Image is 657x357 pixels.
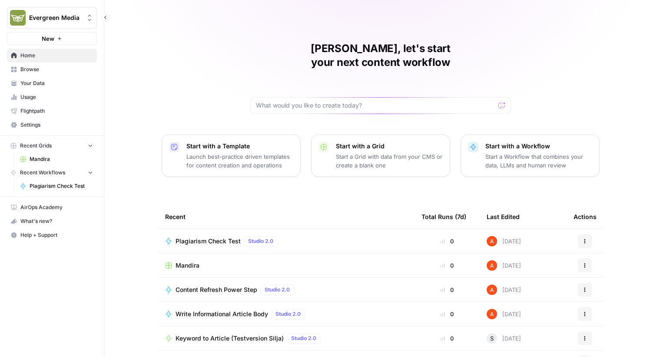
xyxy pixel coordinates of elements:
span: Plagiarism Check Test [176,237,241,246]
div: What's new? [7,215,96,228]
button: Help + Support [7,228,97,242]
a: Browse [7,62,97,76]
span: Studio 2.0 [291,334,316,342]
a: AirOps Academy [7,200,97,214]
p: Start a Grid with data from your CMS or create a blank one [336,152,443,170]
div: Last Edited [487,205,520,229]
a: Usage [7,90,97,104]
h1: [PERSON_NAME], let's start your next content workflow [250,42,511,69]
div: 0 [421,237,473,246]
img: cje7zb9ux0f2nqyv5qqgv3u0jxek [487,285,497,295]
span: Studio 2.0 [275,310,301,318]
span: Studio 2.0 [248,237,273,245]
div: Actions [574,205,597,229]
div: [DATE] [487,333,521,344]
a: Plagiarism Check Test [16,179,97,193]
img: Evergreen Media Logo [10,10,26,26]
div: 0 [421,334,473,343]
a: Mandira [165,261,408,270]
span: S [490,334,494,343]
p: Start with a Grid [336,142,443,151]
p: Start with a Workflow [485,142,592,151]
span: AirOps Academy [20,203,93,211]
span: Recent Workflows [20,169,65,177]
a: Keyword to Article (Testversion Silja)Studio 2.0 [165,333,408,344]
span: Studio 2.0 [265,286,290,294]
span: Evergreen Media [29,13,82,22]
span: Mandira [30,155,93,163]
a: Home [7,49,97,62]
div: Total Runs (7d) [421,205,466,229]
button: Start with a WorkflowStart a Workflow that combines your data, LLMs and human review [461,134,600,177]
span: Plagiarism Check Test [30,182,93,190]
span: Settings [20,121,93,129]
div: [DATE] [487,285,521,295]
button: Recent Grids [7,139,97,152]
span: Help + Support [20,231,93,239]
button: What's new? [7,214,97,228]
p: Start a Workflow that combines your data, LLMs and human review [485,152,592,170]
a: Plagiarism Check TestStudio 2.0 [165,236,408,246]
img: cje7zb9ux0f2nqyv5qqgv3u0jxek [487,309,497,319]
button: Start with a TemplateLaunch best-practice driven templates for content creation and operations [162,134,301,177]
p: Start with a Template [186,142,293,151]
img: cje7zb9ux0f2nqyv5qqgv3u0jxek [487,236,497,246]
a: Content Refresh Power StepStudio 2.0 [165,285,408,295]
div: 0 [421,261,473,270]
span: Browse [20,66,93,73]
img: cje7zb9ux0f2nqyv5qqgv3u0jxek [487,260,497,271]
span: Recent Grids [20,142,52,150]
div: Recent [165,205,408,229]
button: Recent Workflows [7,166,97,179]
p: Launch best-practice driven templates for content creation and operations [186,152,293,170]
span: Usage [20,93,93,101]
span: Flightpath [20,107,93,115]
div: [DATE] [487,309,521,319]
div: [DATE] [487,236,521,246]
span: Your Data [20,79,93,87]
span: New [42,34,54,43]
div: [DATE] [487,260,521,271]
span: Mandira [176,261,199,270]
button: New [7,32,97,45]
span: Content Refresh Power Step [176,285,257,294]
span: Write Informational Article Body [176,310,268,318]
span: Keyword to Article (Testversion Silja) [176,334,284,343]
button: Start with a GridStart a Grid with data from your CMS or create a blank one [311,134,450,177]
input: What would you like to create today? [256,101,495,110]
button: Workspace: Evergreen Media [7,7,97,29]
a: Your Data [7,76,97,90]
div: 0 [421,310,473,318]
span: Home [20,52,93,59]
a: Flightpath [7,104,97,118]
div: 0 [421,285,473,294]
a: Write Informational Article BodyStudio 2.0 [165,309,408,319]
a: Mandira [16,152,97,166]
a: Settings [7,118,97,132]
